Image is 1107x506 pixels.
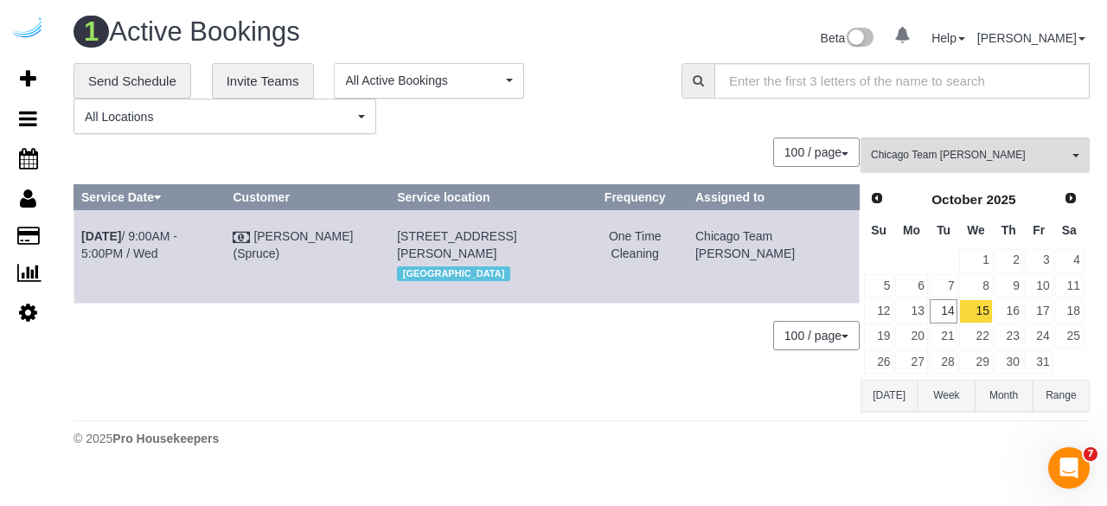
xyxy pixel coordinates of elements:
td: Customer [226,210,390,303]
button: Chicago Team [PERSON_NAME] [861,138,1090,173]
button: 100 / page [773,321,860,350]
button: Range [1033,380,1090,412]
a: Send Schedule [74,63,191,99]
span: Saturday [1062,223,1077,237]
span: [GEOGRAPHIC_DATA] [397,266,510,280]
th: Service Date [74,185,226,210]
button: 100 / page [773,138,860,167]
td: Assigned to [688,210,859,303]
a: [DATE]/ 9:00AM - 5:00PM / Wed [81,229,177,260]
a: 26 [864,350,893,374]
a: 15 [959,299,992,323]
a: 3 [1025,249,1053,272]
a: 25 [1055,325,1084,349]
a: 20 [895,325,927,349]
th: Assigned to [688,185,859,210]
a: 11 [1055,274,1084,298]
div: © 2025 [74,430,1090,447]
span: Prev [870,191,884,205]
a: 30 [995,350,1023,374]
a: 28 [930,350,958,374]
span: Wednesday [967,223,985,237]
a: 24 [1025,325,1053,349]
strong: Pro Housekeepers [112,432,219,445]
a: Beta [821,31,874,45]
a: 17 [1025,299,1053,323]
a: 18 [1055,299,1084,323]
span: Sunday [871,223,886,237]
ol: All Teams [861,138,1090,164]
a: 1 [959,249,992,272]
a: 31 [1025,350,1053,374]
th: Service location [390,185,582,210]
span: 1 [74,16,109,48]
span: Monday [903,223,920,237]
span: All Active Bookings [345,72,502,89]
a: 23 [995,325,1023,349]
a: 12 [864,299,893,323]
a: 6 [895,274,927,298]
a: [PERSON_NAME] (Spruce) [233,229,353,260]
img: New interface [845,28,873,50]
a: 19 [864,325,893,349]
button: Week [918,380,975,412]
a: 8 [959,274,992,298]
span: October [931,192,982,207]
td: Frequency [582,210,688,303]
th: Customer [226,185,390,210]
input: Enter the first 3 letters of the name to search [714,63,1090,99]
span: Tuesday [937,223,950,237]
a: 10 [1025,274,1053,298]
button: All Active Bookings [334,63,524,99]
a: 4 [1055,249,1084,272]
a: Help [931,31,965,45]
span: 7 [1084,447,1097,461]
h1: Active Bookings [74,17,569,47]
nav: Pagination navigation [774,321,860,350]
th: Frequency [582,185,688,210]
nav: Pagination navigation [774,138,860,167]
a: 21 [930,325,958,349]
span: Thursday [1001,223,1016,237]
a: 22 [959,325,992,349]
a: 13 [895,299,927,323]
a: 16 [995,299,1023,323]
button: [DATE] [861,380,918,412]
span: Chicago Team [PERSON_NAME] [871,148,1068,163]
a: 27 [895,350,927,374]
a: 2 [995,249,1023,272]
td: Service location [390,210,582,303]
a: 9 [995,274,1023,298]
a: Invite Teams [212,63,314,99]
span: Friday [1033,223,1045,237]
a: 7 [930,274,958,298]
a: 14 [930,299,958,323]
td: Schedule date [74,210,226,303]
a: 29 [959,350,992,374]
span: Next [1064,191,1078,205]
a: Prev [865,187,889,211]
a: Next [1059,187,1083,211]
span: All Locations [85,108,354,125]
a: 5 [864,274,893,298]
button: Month [976,380,1033,412]
span: [STREET_ADDRESS][PERSON_NAME] [397,229,516,260]
button: All Locations [74,99,376,134]
b: [DATE] [81,229,121,243]
a: [PERSON_NAME] [977,31,1085,45]
i: Check Payment [233,232,250,244]
div: Location [397,262,574,285]
span: 2025 [986,192,1015,207]
iframe: Intercom live chat [1048,447,1090,489]
img: Automaid Logo [10,17,45,42]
